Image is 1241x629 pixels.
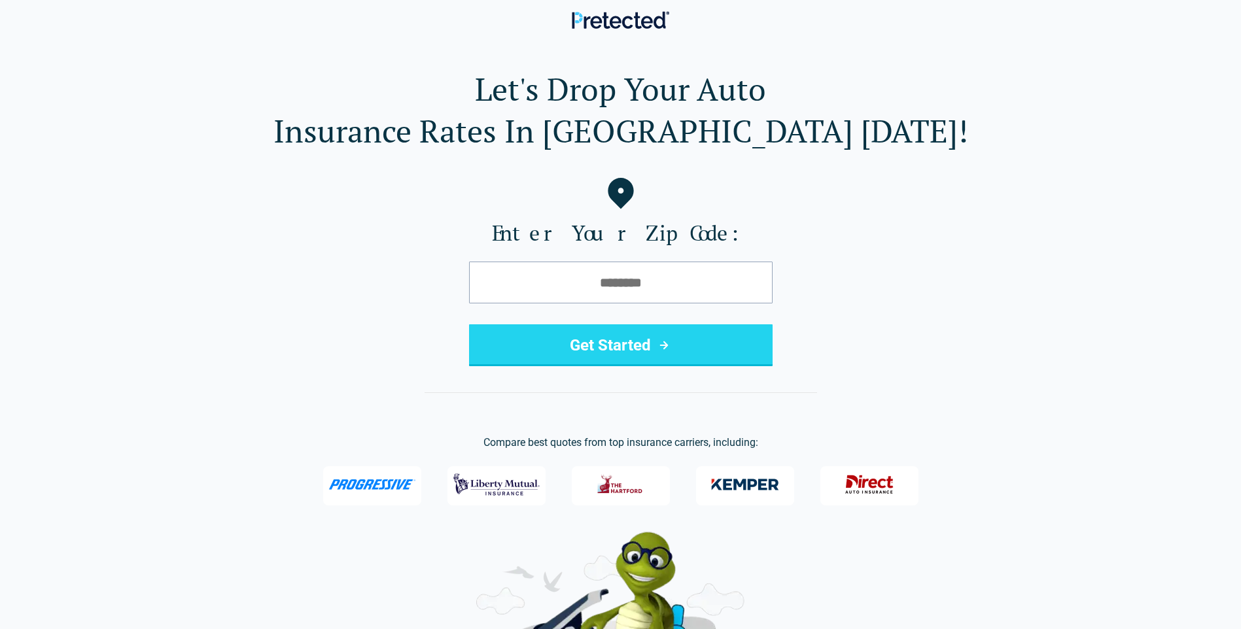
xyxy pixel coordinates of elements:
img: Liberty Mutual [453,467,540,501]
img: The Hartford [589,467,653,501]
img: Pretected [572,11,669,29]
h1: Let's Drop Your Auto Insurance Rates In [GEOGRAPHIC_DATA] [DATE]! [21,68,1220,152]
img: Kemper [702,467,788,501]
p: Compare best quotes from top insurance carriers, including: [21,435,1220,450]
button: Get Started [469,324,773,366]
img: Progressive [328,479,416,490]
label: Enter Your Zip Code: [21,220,1220,246]
img: Direct General [837,467,901,501]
